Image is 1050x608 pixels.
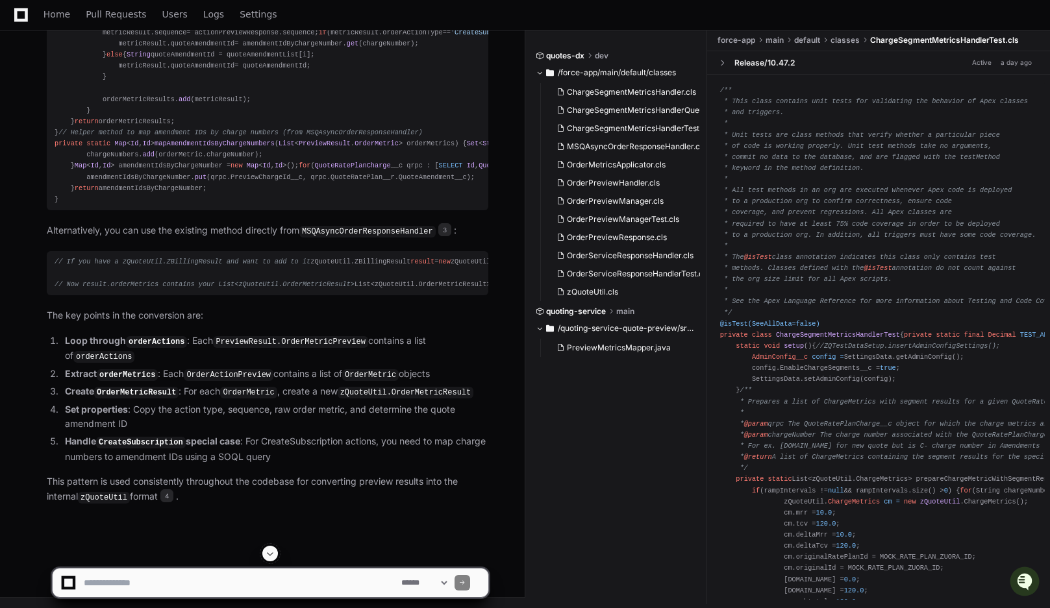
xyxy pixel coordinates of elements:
span: 3 [438,223,451,236]
span: Id [103,162,110,169]
span: final [964,330,984,338]
button: zQuoteUtil.cls [551,283,700,301]
span: new [904,497,916,505]
strong: Loop through [65,335,187,346]
span: 120.0 [836,542,856,550]
img: PlayerZero [13,13,39,39]
span: SELECT [439,162,463,169]
span: PreviewMetricsMapper.java [567,343,671,353]
svg: Directory [546,321,554,336]
span: /force-app/main/default/classes [558,67,676,78]
span: OrderPreviewResponse.cls [567,232,667,243]
span: classes [831,35,860,45]
span: result [410,258,434,265]
code: zQuoteUtil [78,492,130,504]
code: orderActions [73,351,134,363]
span: ChargeSegmentMetricsHandlerTest.cls [567,123,712,134]
span: OrderPreviewManager.cls [567,196,664,206]
span: static [736,341,760,349]
span: 10.0 [816,508,832,516]
span: Map [75,162,86,169]
span: return [75,117,99,125]
span: for [299,162,310,169]
span: static [768,475,792,483]
button: OrderMetricsApplicator.cls [551,156,700,174]
span: private [904,330,932,338]
p: Alternatively, you can use the existing method directly from : [47,223,488,239]
button: ChargeSegmentMetricsHandlerTest.cls [551,119,700,138]
span: static [86,140,110,147]
span: if [319,29,327,36]
button: /force-app/main/default/classes [536,62,697,83]
span: setup [784,341,804,349]
span: for [960,486,971,494]
code: OrderMetricResult [94,387,179,398]
span: Id [467,162,475,169]
button: OrderServiceResponseHandlerTest.cls [551,265,700,283]
div: zQuoteUtil.ZBillingResult = zQuoteUtil.ZBillingResult() List<Id> quoteAmendmentList = List<Id>() ... [55,256,481,289]
span: put [195,173,206,181]
span: cm [884,497,892,505]
strong: Set properties [65,404,128,415]
span: MSQAsyncOrderResponseHandler.cls [567,141,706,152]
code: orderActions [126,336,187,348]
span: if [752,486,760,494]
span: OrderPreviewHandler.cls [567,178,660,188]
span: () [804,341,812,349]
span: Id [131,140,138,147]
span: Pull Requests [86,10,146,18]
span: quoteAmendmentId [171,62,235,69]
span: quoteAmendmentId [171,40,235,47]
span: sequence [155,29,186,36]
span: add [179,95,190,103]
span: OrderServiceResponseHandler.cls [567,250,694,261]
span: List [279,140,295,147]
span: chargeNumber [206,151,255,158]
span: @param [744,419,768,427]
span: mapAmendmentIdsByChargeNumbers [155,140,275,147]
span: @isTest(SeeAllData=false) [720,319,820,327]
span: 4 [160,489,173,502]
span: @param [744,430,768,438]
span: ChargeSegmentMetricsHandlerTest [776,330,900,338]
span: ChargeSegmentMetricsHandlerQueue.cls [567,105,721,116]
span: Active [968,56,995,69]
span: true [880,364,896,372]
span: Id [262,162,270,169]
span: QuoteRatePlan [479,162,531,169]
p: The key points in the conversion are: [47,308,488,323]
span: else [106,51,123,58]
div: Welcome [13,52,236,73]
span: ChargeSegmentMetricsHandler.cls [567,87,696,97]
svg: Directory [546,65,554,80]
span: new [438,258,450,265]
code: OrderMetric [220,387,277,398]
span: config [812,353,836,361]
span: get [347,40,358,47]
div: Release/10.47.2 [734,57,795,67]
span: QuoteRatePlanCharge [315,162,391,169]
span: Id [275,162,282,169]
span: private [736,475,764,483]
strong: Extract [65,368,158,379]
code: OrderActionPreview [184,369,273,381]
span: orderActionType [382,29,442,36]
span: force-app [718,35,755,45]
span: main [766,35,784,45]
span: OrderMetric [355,140,399,147]
span: 120.0 [816,519,836,527]
span: quoting-service [546,306,606,317]
span: OrderServiceResponseHandlerTest.cls [567,269,709,279]
span: 10.0 [836,531,852,539]
span: Id [90,162,98,169]
span: PreviewChargeId__c [231,173,303,181]
span: Id [143,140,151,147]
span: Home [44,10,70,18]
strong: Handle special case [65,435,240,446]
strong: Create [65,385,179,396]
span: Settings [240,10,277,18]
button: Start new chat [221,101,236,116]
span: new [231,162,242,169]
span: 'CreateSubscription' [451,29,531,36]
code: OrderMetric [342,369,399,381]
